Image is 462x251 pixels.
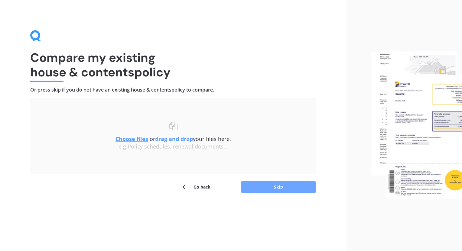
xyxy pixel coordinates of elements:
button: Go back [181,181,210,193]
img: files.webp [371,52,462,199]
h1: Compare my existing house & contents policy [30,50,316,79]
div: e.g Policy schedules, renewal documents... [42,143,304,150]
button: Skip [241,181,316,193]
span: or your files here. [115,135,231,142]
h4: Or press skip if you do not have an existing house & contents policy to compare. [30,87,316,93]
b: drag and drop [155,135,193,142]
u: Choose files [115,135,148,142]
